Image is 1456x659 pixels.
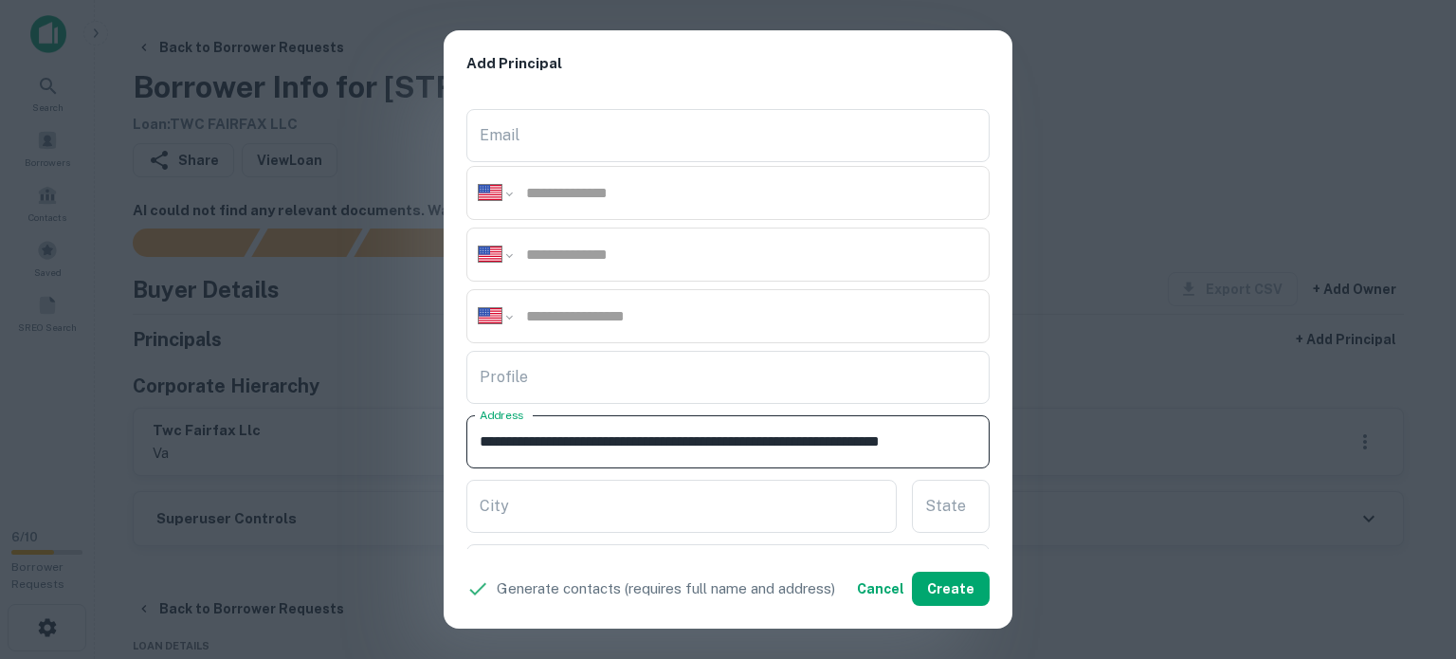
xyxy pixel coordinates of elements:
[444,30,1012,98] h2: Add Principal
[497,577,835,600] p: Generate contacts (requires full name and address)
[1361,507,1456,598] iframe: Chat Widget
[849,572,912,606] button: Cancel
[912,572,990,606] button: Create
[480,407,523,423] label: Address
